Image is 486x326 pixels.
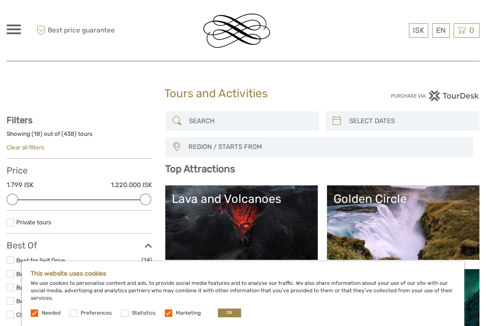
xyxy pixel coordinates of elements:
[31,270,455,277] h5: This website uses cookies
[42,309,60,317] label: Needed
[185,113,315,129] input: SEARCH
[111,181,152,190] label: 1.220.000 ISK
[176,309,201,317] label: Marketing
[22,261,464,326] div: We use cookies to personalise content and ads, to provide social media features and to analyse ou...
[7,130,152,143] div: Showing ( ) out of ( ) tours
[390,90,479,101] img: PurchaseViaTourDesk.png
[333,192,473,206] div: Golden Circle
[16,311,52,318] a: Classic Tours
[7,115,32,125] strong: Filters
[432,23,450,38] div: EN
[16,298,55,305] a: Best of Winter
[34,130,40,138] label: 18
[203,14,270,48] img: Reykjavik Residence
[413,26,424,35] span: ISK
[7,240,152,251] h3: Best Of
[132,309,156,317] label: Statistics
[7,144,44,151] a: Clear all filters
[34,23,125,38] span: Best price guarantee
[101,14,111,24] button: Open LiveChat chat widget
[164,87,322,101] h1: Tours and Activities
[16,257,65,264] a: Best for Self Drive
[142,255,152,265] span: (14)
[345,113,475,129] input: SELECT DATES
[12,15,99,22] p: We're away right now. Please check back later!
[184,140,469,154] button: REGION / STARTS FROM
[7,165,152,176] h3: Price
[333,192,473,253] a: Golden Circle
[172,192,311,253] a: Lava and Volcanoes
[172,192,311,206] div: Lava and Volcanoes
[165,163,235,175] b: Top Attractions
[16,284,60,291] a: Best of Summer
[81,309,112,317] label: Preferences
[468,26,475,35] span: 0
[16,270,106,277] a: Best of Reykjanes/Eruption Sites
[16,219,51,226] a: Private tours
[64,130,74,138] label: 438
[218,308,241,317] button: OK
[7,181,34,190] label: 1.799 ISK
